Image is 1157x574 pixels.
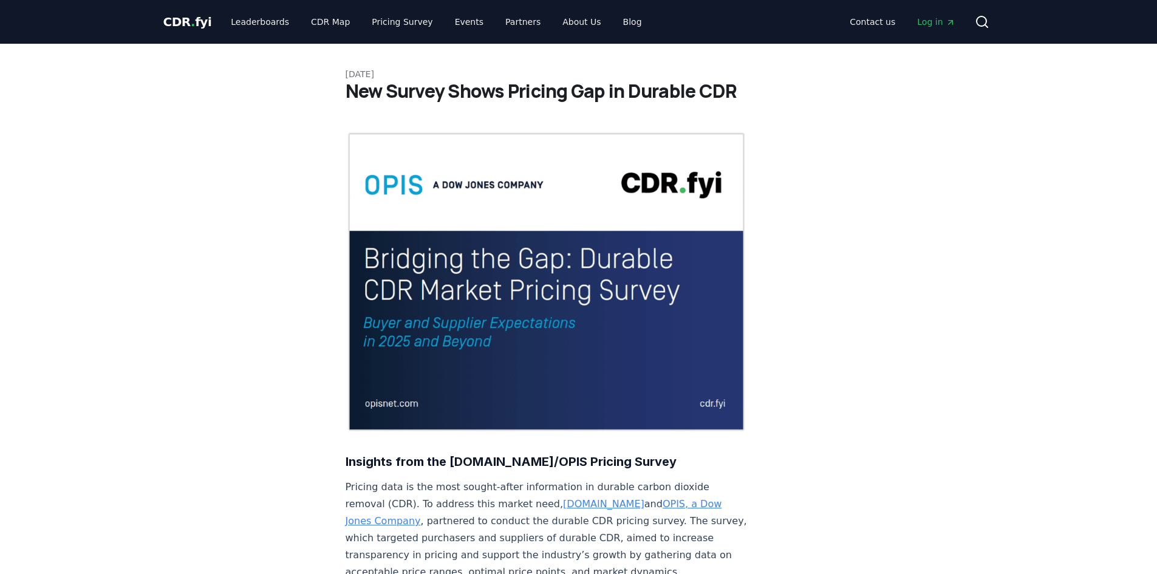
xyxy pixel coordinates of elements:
[221,11,651,33] nav: Main
[163,15,212,29] span: CDR fyi
[163,13,212,30] a: CDR.fyi
[346,131,748,432] img: blog post image
[346,68,812,80] p: [DATE]
[346,454,677,469] strong: Insights from the [DOMAIN_NAME]/OPIS Pricing Survey
[840,11,905,33] a: Contact us
[221,11,299,33] a: Leaderboards
[553,11,610,33] a: About Us
[301,11,360,33] a: CDR Map
[917,16,955,28] span: Log in
[613,11,652,33] a: Blog
[346,80,812,102] h1: New Survey Shows Pricing Gap in Durable CDR
[907,11,964,33] a: Log in
[496,11,550,33] a: Partners
[191,15,195,29] span: .
[563,498,644,510] a: [DOMAIN_NAME]
[840,11,964,33] nav: Main
[362,11,442,33] a: Pricing Survey
[445,11,493,33] a: Events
